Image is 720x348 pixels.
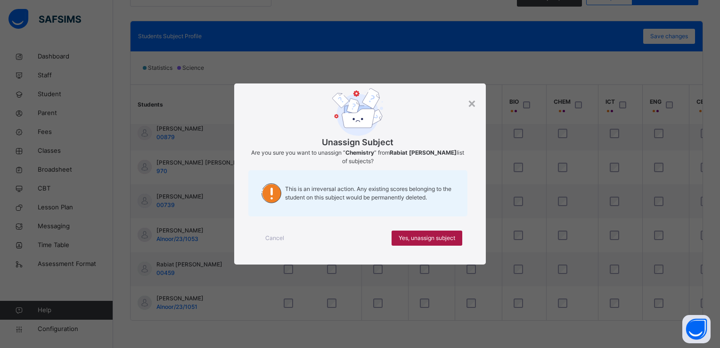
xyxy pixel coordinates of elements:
span: Rabiat [PERSON_NAME] [390,149,457,156]
span: Cancel [265,234,284,242]
b: Chemistry [345,149,374,156]
span: This is an irreversal action. Any existing scores belonging to the student on this subject would ... [285,185,458,202]
span: Are you sure you want to unassign “ ” from list of subjects? [251,149,464,165]
button: Open asap [682,315,711,343]
span: Unassign Subject [322,136,393,149]
div: × [467,93,476,113]
img: warningIcon [258,180,285,207]
span: Yes, unassign subject [399,234,455,242]
img: Error Image [332,88,383,136]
